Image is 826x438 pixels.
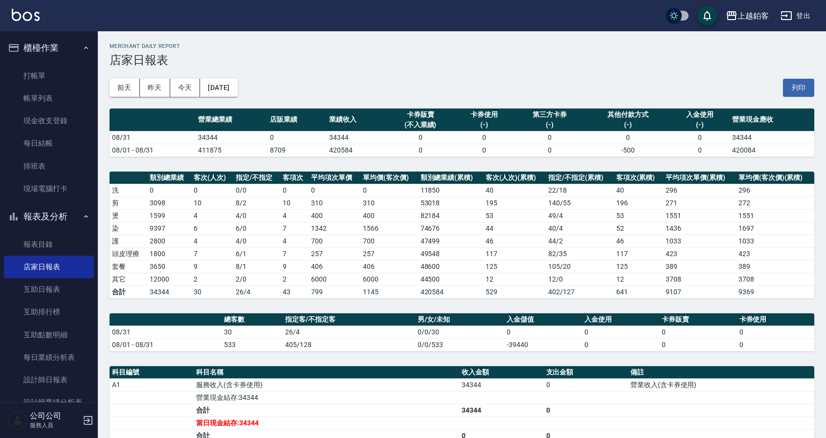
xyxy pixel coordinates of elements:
[8,411,27,430] img: Person
[697,6,717,25] button: save
[233,172,280,184] th: 指定/不指定
[110,285,147,298] td: 合計
[360,197,418,209] td: 310
[673,120,727,130] div: (-)
[140,79,170,97] button: 昨天
[504,326,581,338] td: 0
[546,172,614,184] th: 指定/不指定(累積)
[736,209,814,222] td: 1551
[147,184,191,197] td: 0
[233,197,280,209] td: 8 / 2
[200,79,237,97] button: [DATE]
[483,172,546,184] th: 客次(人次)(累積)
[730,131,814,144] td: 34344
[4,109,94,132] a: 現金收支登錄
[418,197,483,209] td: 53018
[614,285,663,298] td: 641
[280,172,309,184] th: 客項次
[783,79,814,97] button: 列印
[659,338,737,351] td: 0
[360,172,418,184] th: 單均價(客次價)
[191,235,233,247] td: 4
[483,247,546,260] td: 117
[582,326,659,338] td: 0
[4,391,94,414] a: 設計師業績分析表
[544,378,628,391] td: 0
[546,273,614,285] td: 12 / 0
[309,247,360,260] td: 257
[418,285,483,298] td: 420584
[268,131,327,144] td: 0
[309,197,360,209] td: 310
[546,184,614,197] td: 22 / 18
[418,172,483,184] th: 類別總業績(累積)
[659,313,737,326] th: 卡券販賣
[483,285,546,298] td: 529
[4,301,94,323] a: 互助排行榜
[386,144,455,156] td: 0
[283,338,415,351] td: 405/128
[280,247,309,260] td: 7
[4,177,94,200] a: 現場電腦打卡
[309,172,360,184] th: 平均項次單價
[309,285,360,298] td: 799
[736,285,814,298] td: 9369
[514,144,586,156] td: 0
[670,131,730,144] td: 0
[4,87,94,109] a: 帳單列表
[110,131,196,144] td: 08/31
[663,273,736,285] td: 3708
[233,222,280,235] td: 6 / 0
[191,172,233,184] th: 客次(人次)
[147,197,191,209] td: 3098
[614,222,663,235] td: 52
[147,273,191,285] td: 12000
[194,391,459,404] td: 營業現金結存:34344
[280,235,309,247] td: 4
[459,378,543,391] td: 34344
[546,197,614,209] td: 140 / 55
[327,109,386,131] th: 業績收入
[516,109,583,120] div: 第三方卡券
[483,197,546,209] td: 195
[614,273,663,285] td: 12
[483,184,546,197] td: 40
[360,247,418,260] td: 257
[544,404,628,416] td: 0
[546,247,614,260] td: 82 / 35
[389,109,452,120] div: 卡券販賣
[737,10,769,22] div: 上越鉑客
[614,235,663,247] td: 46
[389,120,452,130] div: (不入業績)
[546,222,614,235] td: 40 / 4
[514,131,586,144] td: 0
[110,366,194,379] th: 科目編號
[386,131,455,144] td: 0
[147,235,191,247] td: 2800
[582,313,659,326] th: 入金使用
[360,235,418,247] td: 700
[12,9,40,21] img: Logo
[586,144,670,156] td: -500
[110,326,222,338] td: 08/31
[196,131,268,144] td: 34344
[233,184,280,197] td: 0 / 0
[4,324,94,346] a: 互助點數明細
[418,209,483,222] td: 82184
[544,366,628,379] th: 支出金額
[147,285,191,298] td: 34344
[628,366,814,379] th: 備註
[170,79,201,97] button: 今天
[222,326,283,338] td: 30
[586,131,670,144] td: 0
[194,416,459,429] td: 當日現金結存:34344
[147,172,191,184] th: 類別總業績
[268,109,327,131] th: 店販業績
[110,313,814,351] table: a dense table
[673,109,727,120] div: 入金使用
[360,209,418,222] td: 400
[546,260,614,273] td: 105 / 20
[4,132,94,154] a: 每日結帳
[110,260,147,273] td: 套餐
[663,260,736,273] td: 389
